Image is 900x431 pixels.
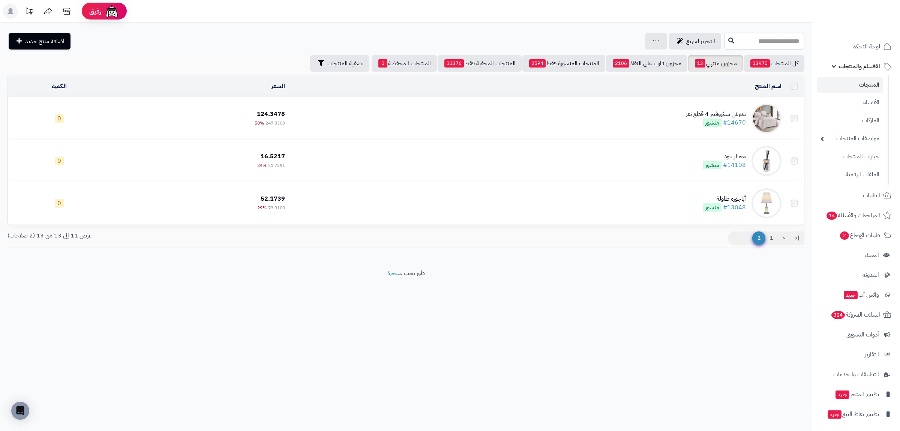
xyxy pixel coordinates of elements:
[750,59,770,68] span: 13970
[438,55,522,72] a: المنتجات المخفية فقط11376
[606,55,687,72] a: مخزون قارب على النفاذ2106
[265,120,285,126] span: 247.8300
[688,55,743,72] a: مخزون منتهي13
[817,113,883,129] a: الماركات
[831,311,846,320] span: 324
[790,231,804,245] a: |<
[723,203,746,212] a: #13048
[852,41,880,52] span: لوحة التحكم
[835,390,849,399] span: جديد
[817,385,895,403] a: تطبيق المتجرجديد
[613,59,629,68] span: 2106
[839,230,880,240] span: طلبات الإرجاع
[703,152,746,161] div: معطر عود
[751,104,781,134] img: مفرش ميكروفيبر 4 قطع نفر
[261,194,285,203] span: 52.1739
[378,59,387,68] span: 0
[444,59,464,68] span: 11376
[844,291,858,299] span: جديد
[703,195,746,203] div: أباجورة طاولة
[752,231,765,245] span: 2
[744,55,804,72] a: كل المنتجات13970
[686,110,746,119] div: مفرش ميكروفيبر 4 قطع نفر
[828,410,841,419] span: جديد
[522,55,605,72] a: المنتجات المنشورة فقط2594
[104,4,119,19] img: ai-face.png
[817,38,895,56] a: لوحة التحكم
[686,37,715,46] span: التحرير لسريع
[826,210,880,221] span: المراجعات والأسئلة
[55,157,64,165] span: 0
[20,4,39,21] a: تحديثات المنصة
[817,345,895,363] a: التقارير
[11,402,29,420] div: Open Intercom Messenger
[703,161,721,169] span: منشور
[849,6,893,21] img: logo-2.png
[327,59,363,68] span: تصفية المنتجات
[817,405,895,423] a: تطبيق نقاط البيعجديد
[751,188,781,218] img: أباجورة طاولة
[833,369,879,380] span: التطبيقات والخدمات
[839,61,880,72] span: الأقسام والمنتجات
[863,190,880,201] span: الطلبات
[831,309,880,320] span: السلات المتروكة
[817,167,883,183] a: الملفات الرقمية
[257,110,285,119] span: 124.3478
[310,55,369,72] button: تصفية المنتجات
[89,7,101,16] span: رفيق
[864,250,879,260] span: العملاء
[843,290,879,300] span: وآتس آب
[755,82,781,91] a: اسم المنتج
[817,306,895,324] a: السلات المتروكة324
[255,120,264,126] span: 50%
[387,269,401,278] a: متجرة
[817,365,895,383] a: التطبيقات والخدمات
[723,161,746,170] a: #14108
[703,203,721,212] span: منشور
[865,349,879,360] span: التقارير
[9,33,70,50] a: اضافة منتج جديد
[835,389,879,399] span: تطبيق المتجر
[817,77,883,93] a: المنتجات
[817,95,883,111] a: الأقسام
[751,146,781,176] img: معطر عود
[723,118,746,127] a: #14670
[817,266,895,284] a: المدونة
[52,82,67,91] a: الكمية
[840,231,849,240] span: 2
[268,162,285,169] span: 21.7391
[846,329,879,340] span: أدوات التسويق
[827,409,879,419] span: تطبيق نقاط البيع
[777,231,790,245] a: <
[268,204,285,211] span: 73.9100
[257,204,267,211] span: 29%
[25,37,64,46] span: اضافة منتج جديد
[271,82,285,91] a: السعر
[862,270,879,280] span: المدونة
[2,231,406,240] div: عرض 11 إلى 13 من 13 (2 صفحات)
[817,286,895,304] a: وآتس آبجديد
[817,186,895,204] a: الطلبات
[55,199,64,207] span: 0
[261,152,285,161] span: 16.5217
[529,59,546,68] span: 2594
[372,55,437,72] a: المنتجات المخفضة0
[817,149,883,165] a: خيارات المنتجات
[703,119,721,127] span: منشور
[817,206,895,224] a: المراجعات والأسئلة14
[817,246,895,264] a: العملاء
[669,33,721,50] a: التحرير لسريع
[817,131,883,147] a: مواصفات المنتجات
[257,162,267,169] span: 24%
[817,326,895,344] a: أدوات التسويق
[826,211,838,220] span: 14
[695,59,705,68] span: 13
[55,114,64,123] span: 0
[817,226,895,244] a: طلبات الإرجاع2
[765,231,778,245] a: 1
